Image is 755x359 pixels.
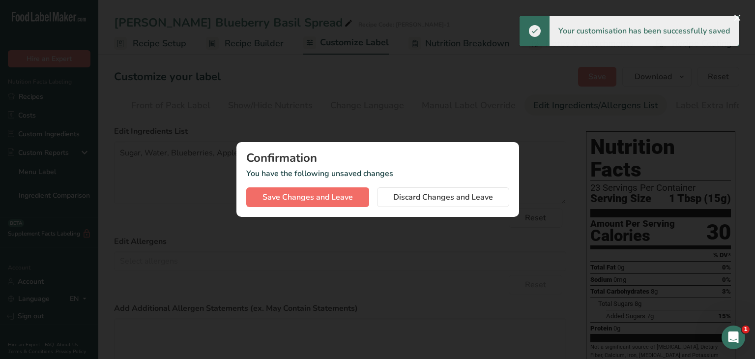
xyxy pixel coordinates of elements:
[393,191,493,203] span: Discard Changes and Leave
[742,326,750,333] span: 1
[246,187,369,207] button: Save Changes and Leave
[550,16,739,46] div: Your customisation has been successfully saved
[262,191,353,203] span: Save Changes and Leave
[377,187,509,207] button: Discard Changes and Leave
[246,168,509,179] p: You have the following unsaved changes
[722,326,745,349] iframe: Intercom live chat
[246,152,509,164] div: Confirmation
